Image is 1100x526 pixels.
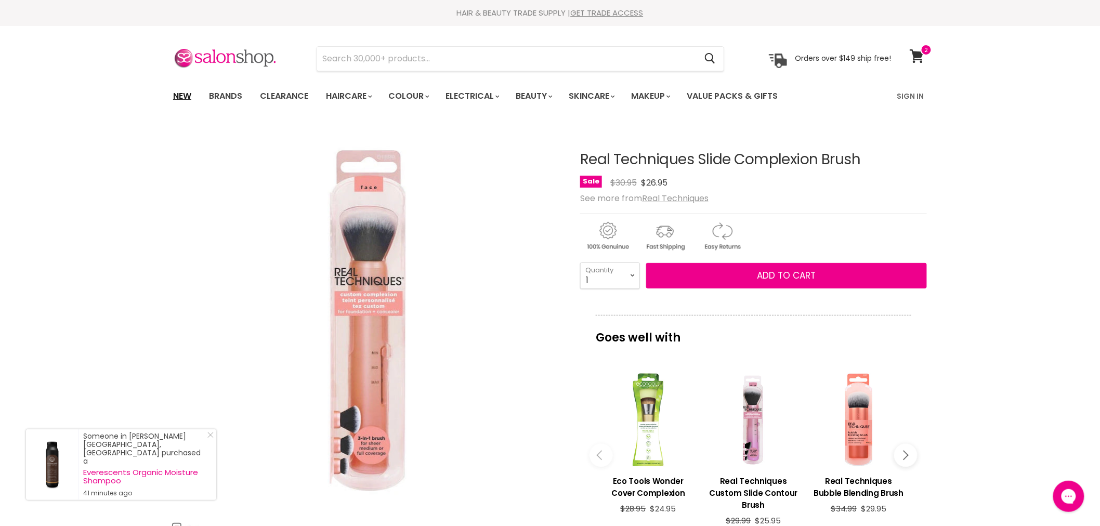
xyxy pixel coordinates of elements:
[811,475,906,499] h3: Real Techniques Bubble Blending Brush
[26,429,78,500] a: Visit product page
[165,85,199,107] a: New
[726,515,751,526] span: $29.99
[571,7,644,18] a: GET TRADE ACCESS
[201,85,250,107] a: Brands
[642,192,709,204] a: Real Techniques
[317,47,696,71] input: Search
[706,467,801,516] a: View product:Real Techniques Custom Slide Contour Brush
[623,85,677,107] a: Makeup
[160,8,940,18] div: HAIR & BEAUTY TRADE SUPPLY |
[706,475,801,511] h3: Real Techniques Custom Slide Contour Brush
[165,81,839,111] ul: Main menu
[318,85,378,107] a: Haircare
[207,432,214,438] svg: Close Icon
[561,85,621,107] a: Skincare
[637,220,692,252] img: shipping.gif
[650,503,676,514] span: $24.95
[601,475,696,499] h3: Eco Tools Wonder Cover Complexion
[696,47,724,71] button: Search
[83,489,206,497] small: 41 minutes ago
[679,85,785,107] a: Value Packs & Gifts
[580,176,602,188] span: Sale
[83,468,206,485] a: Everescents Organic Moisture Shampoo
[580,262,640,288] select: Quantity
[580,192,709,204] span: See more from
[438,85,506,107] a: Electrical
[508,85,559,107] a: Beauty
[610,177,637,189] span: $30.95
[596,315,911,349] p: Goes well with
[252,85,316,107] a: Clearance
[580,220,635,252] img: genuine.gif
[601,467,696,504] a: View product:Eco Tools Wonder Cover Complexion
[795,54,892,63] p: Orders over $149 ship free!
[621,503,646,514] span: $28.95
[203,432,214,442] a: Close Notification
[1048,477,1090,516] iframe: Gorgias live chat messenger
[861,503,886,514] span: $29.95
[757,269,816,282] span: Add to cart
[811,467,906,504] a: View product:Real Techniques Bubble Blending Brush
[381,85,436,107] a: Colour
[328,138,407,502] img: Real Techniques Slide Complexion Brush
[160,81,940,111] nav: Main
[695,220,750,252] img: returns.gif
[173,126,561,514] div: Real Techniques Slide Complexion Brush image. Click or Scroll to Zoom.
[580,152,927,168] h1: Real Techniques Slide Complexion Brush
[317,46,724,71] form: Product
[755,515,781,526] span: $25.95
[641,177,667,189] span: $26.95
[831,503,857,514] span: $34.99
[891,85,931,107] a: Sign In
[646,263,927,289] button: Add to cart
[83,432,206,497] div: Someone in [PERSON_NAME][GEOGRAPHIC_DATA], [GEOGRAPHIC_DATA] purchased a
